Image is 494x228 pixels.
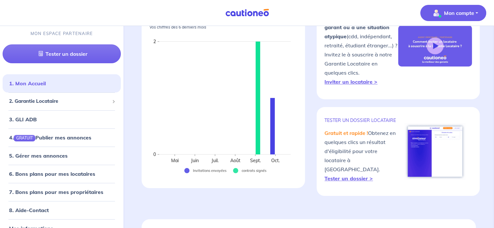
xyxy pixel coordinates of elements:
img: video-gli-new-none.jpg [398,25,472,67]
a: Inviter un locataire > [324,78,377,85]
img: simulateur.png [404,123,466,180]
div: 8. Aide-Contact [3,204,121,217]
text: Juin [191,158,199,163]
button: illu_account_valid_menu.svgMon compte [420,5,486,21]
text: Sept. [250,158,261,163]
div: 6. Bons plans pour mes locataires [3,167,121,180]
a: Tester un dossier [3,44,121,63]
a: Tester un dossier > [324,175,373,182]
p: Obtenez en quelques clics un résultat d'éligibilité pour votre locataire à [GEOGRAPHIC_DATA]. [324,128,398,183]
img: Cautioneo [223,9,272,17]
div: 2. Garantie Locataire [3,95,121,108]
text: Juil. [211,158,219,163]
text: 2 [153,39,156,44]
img: illu_account_valid_menu.svg [431,8,441,18]
p: TESTER un dossier locataire [324,117,398,123]
p: Mon compte [444,9,474,17]
a: 7. Bons plans pour mes propriétaires [9,189,103,195]
div: 7. Bons plans pour mes propriétaires [3,186,121,198]
em: Vos chiffres des 6 derniers mois [149,25,206,30]
a: 5. Gérer mes annonces [9,152,68,159]
p: MON ESPACE PARTENAIRE [31,30,93,37]
text: Août [230,158,240,163]
span: 2. Garantie Locataire [9,98,109,105]
div: 1. Mon Accueil [3,77,121,90]
em: Gratuit et rapide ! [324,130,368,136]
p: (cdd, indépendant, retraité, étudiant étranger...) ? Invitez le à souscrire à notre Garantie Loca... [324,14,398,86]
a: 1. Mon Accueil [9,80,46,87]
text: Mai [171,158,179,163]
a: 8. Aide-Contact [9,207,49,213]
text: Oct. [271,158,280,163]
div: 3. GLI ADB [3,113,121,126]
a: 4.GRATUITPublier mes annonces [9,134,91,141]
div: 4.GRATUITPublier mes annonces [3,131,121,144]
a: 6. Bons plans pour mes locataires [9,171,95,177]
text: 0 [153,151,156,157]
div: 5. Gérer mes annonces [3,149,121,162]
strong: Votre locataire n'a pas de garant ou a une situation atypique [324,15,390,40]
a: 3. GLI ADB [9,116,37,123]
